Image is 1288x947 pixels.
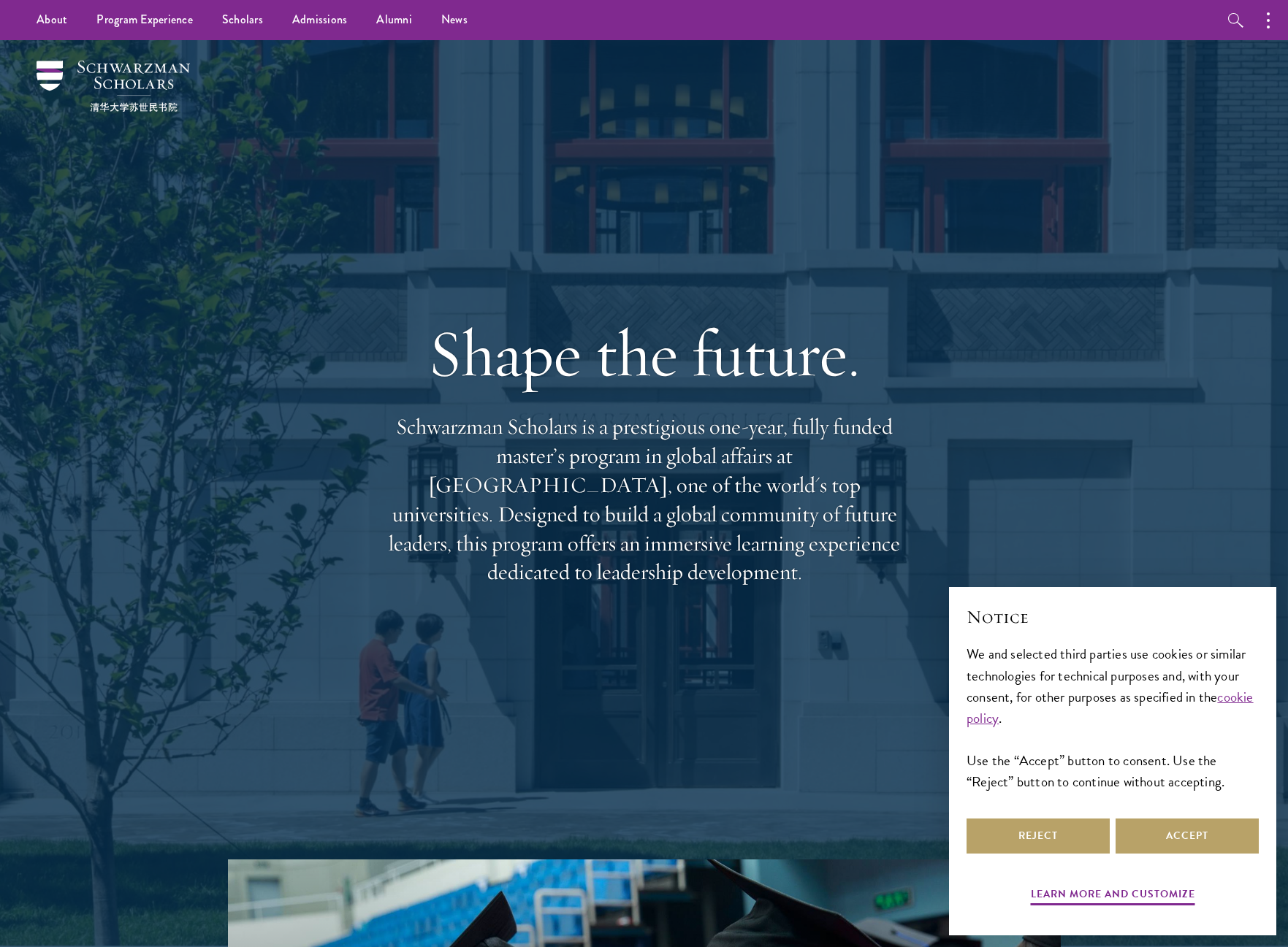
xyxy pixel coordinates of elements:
h1: Shape the future. [381,313,907,394]
div: We and selected third parties use cookies or similar technologies for technical purposes and, wit... [967,643,1259,791]
p: Schwarzman Scholars is a prestigious one-year, fully funded master’s program in global affairs at... [381,413,907,587]
h2: Notice [967,605,1259,629]
a: cookie policy [967,686,1254,729]
img: Schwarzman Scholars [37,61,190,112]
button: Learn more and customize [1031,885,1195,908]
button: Accept [1116,818,1259,854]
button: Reject [967,818,1110,854]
